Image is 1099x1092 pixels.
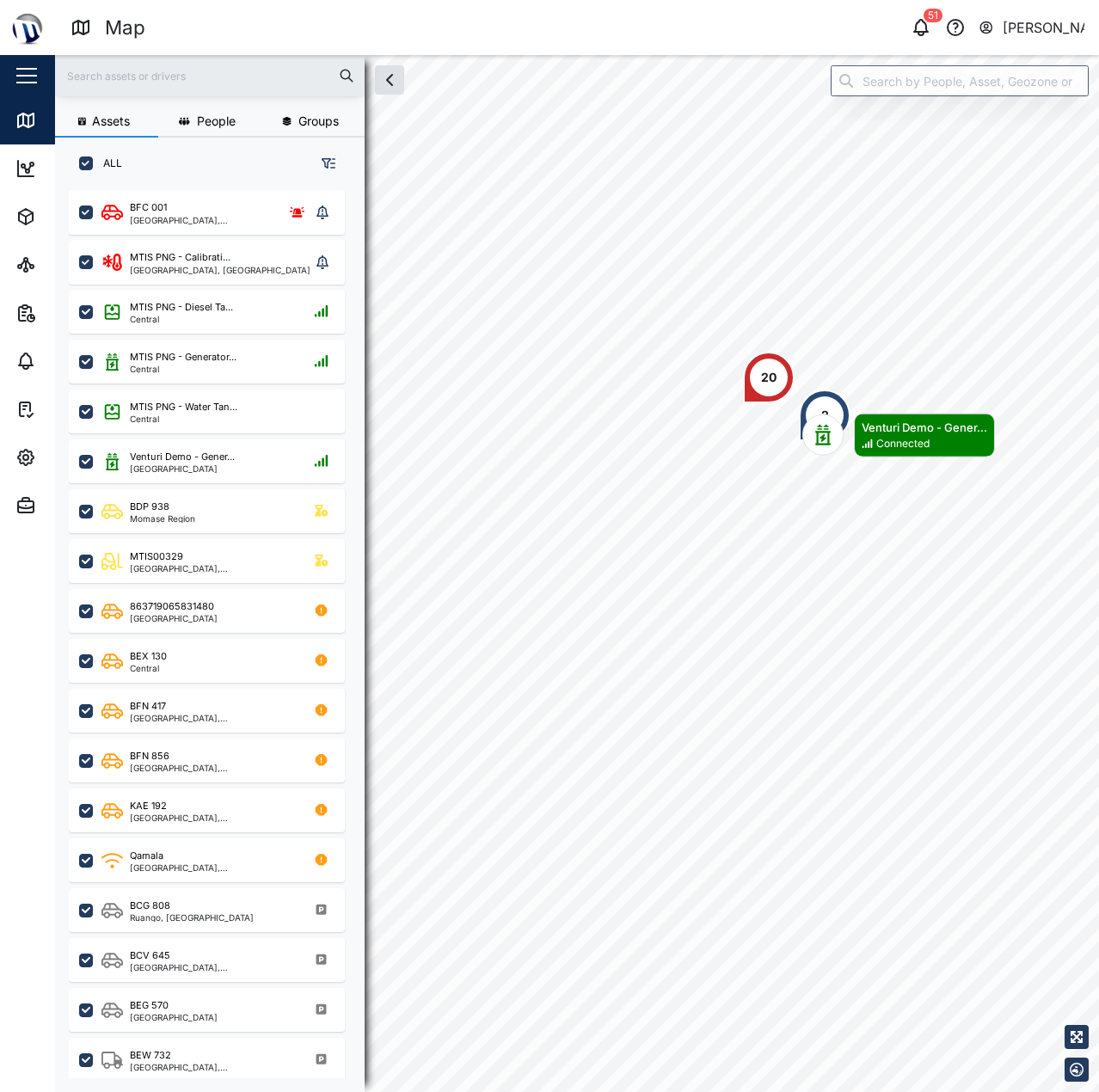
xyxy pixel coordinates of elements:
input: Search assets or drivers [65,63,354,89]
div: BFN 417 [130,699,166,714]
div: Venturi Demo - Gener... [130,450,235,464]
div: Admin [45,496,95,515]
div: Assets [45,207,98,226]
div: Qamala [130,849,163,863]
div: [GEOGRAPHIC_DATA], [GEOGRAPHIC_DATA] [130,1063,294,1071]
div: 20 [761,368,777,387]
span: Groups [298,115,339,127]
div: MTIS PNG - Water Tan... [130,400,237,414]
div: 51 [924,9,942,22]
div: Dashboard [45,159,122,178]
div: [GEOGRAPHIC_DATA] [130,614,218,623]
div: Map [45,111,83,130]
div: [GEOGRAPHIC_DATA], [GEOGRAPHIC_DATA] [130,863,294,872]
div: grid [69,184,364,1078]
div: Map [105,13,145,43]
div: [GEOGRAPHIC_DATA], [GEOGRAPHIC_DATA] [130,764,294,772]
span: People [197,115,236,127]
div: MTIS00329 [130,549,183,564]
div: Map marker [799,390,850,441]
div: BDP 938 [130,500,169,514]
div: [PERSON_NAME] [1003,17,1085,39]
div: [GEOGRAPHIC_DATA] [130,464,235,473]
canvas: Map [55,55,1099,1092]
div: [GEOGRAPHIC_DATA], [GEOGRAPHIC_DATA] [130,963,294,972]
div: Venturi Demo - Gener... [862,419,987,436]
div: Tasks [45,400,92,419]
div: MTIS PNG - Generator... [130,350,236,365]
div: [GEOGRAPHIC_DATA], [GEOGRAPHIC_DATA] [130,564,294,573]
div: [GEOGRAPHIC_DATA], [GEOGRAPHIC_DATA] [130,216,270,224]
div: Settings [45,448,106,467]
div: KAE 192 [130,799,167,813]
button: [PERSON_NAME] [978,15,1085,40]
div: Central [130,315,233,323]
div: Central [130,414,237,423]
div: BFN 856 [130,749,169,764]
div: Map marker [743,352,795,403]
div: Central [130,664,167,672]
div: BEX 130 [130,649,167,664]
div: Alarms [45,352,98,371]
div: 863719065831480 [130,599,214,614]
div: 2 [821,406,829,425]
div: [GEOGRAPHIC_DATA], [GEOGRAPHIC_DATA] [130,266,310,274]
div: MTIS PNG - Diesel Ta... [130,300,233,315]
label: ALL [93,156,122,170]
div: Ruango, [GEOGRAPHIC_DATA] [130,913,254,922]
div: BEG 570 [130,998,169,1013]
div: [GEOGRAPHIC_DATA], [GEOGRAPHIC_DATA] [130,714,294,722]
div: Connected [876,436,930,452]
div: Reports [45,304,103,322]
div: Central [130,365,236,373]
div: [GEOGRAPHIC_DATA], [GEOGRAPHIC_DATA] [130,813,294,822]
div: Sites [45,255,86,274]
span: Assets [92,115,130,127]
div: Map marker [802,414,995,457]
div: BCV 645 [130,948,170,963]
div: Momase Region [130,514,195,523]
div: MTIS PNG - Calibrati... [130,250,230,265]
div: BFC 001 [130,200,167,215]
div: BCG 808 [130,899,170,913]
input: Search by People, Asset, Geozone or Place [831,65,1089,96]
div: BEW 732 [130,1048,171,1063]
div: [GEOGRAPHIC_DATA] [130,1013,218,1021]
img: Main Logo [9,9,46,46]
